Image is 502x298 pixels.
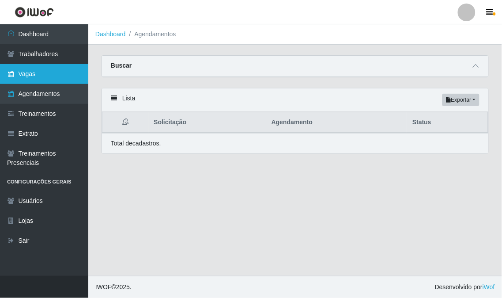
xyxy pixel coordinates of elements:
[95,31,126,38] a: Dashboard
[102,88,488,112] div: Lista
[111,62,132,69] strong: Buscar
[95,283,132,292] span: © 2025 .
[88,24,502,45] nav: breadcrumb
[435,283,495,292] span: Desenvolvido por
[126,30,176,39] li: Agendamentos
[266,112,407,133] th: Agendamento
[95,283,112,290] span: IWOF
[407,112,488,133] th: Status
[111,139,161,148] p: Total de cadastros.
[442,94,479,106] button: Exportar
[483,283,495,290] a: iWof
[148,112,266,133] th: Solicitação
[15,7,54,18] img: CoreUI Logo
